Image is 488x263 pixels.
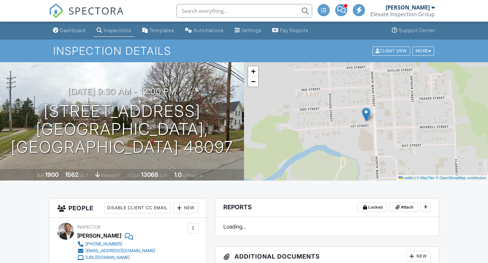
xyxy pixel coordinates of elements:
div: [PHONE_NUMBER] [85,241,122,247]
a: © OpenStreetMap contributors [436,176,486,180]
span: sq.ft. [159,173,168,178]
div: Automations [194,27,224,33]
img: Marker [362,107,370,121]
span: basement [101,173,119,178]
a: [EMAIL_ADDRESS][DOMAIN_NAME] [77,247,155,254]
div: [EMAIL_ADDRESS][DOMAIN_NAME] [85,248,155,254]
div: Templates [149,27,174,33]
span: | [414,176,415,180]
a: Settings [232,24,264,37]
a: Zoom out [248,76,258,87]
div: Elevate Inspection Group [370,11,435,18]
a: © MapTiler [416,176,435,180]
span: Inspector [77,224,101,230]
div: Client View [372,46,410,55]
a: Client View [372,48,412,53]
div: Pay Reports [280,27,308,33]
span: Built [37,173,44,178]
div: 1900 [45,171,59,178]
span: sq. ft. [79,173,89,178]
div: 1.0 [174,171,182,178]
div: Support Center [399,27,435,33]
span: − [251,77,256,86]
div: Inspections [104,27,131,33]
a: [URL][DOMAIN_NAME] [77,254,155,261]
div: Settings [242,27,261,33]
div: 1562 [65,171,78,178]
a: Support Center [389,24,438,37]
h3: [DATE] 9:30 am - 12:00 pm [68,87,177,96]
a: SPECTORA [49,9,124,23]
div: [PERSON_NAME] [77,231,121,241]
h1: Inspection Details [53,45,435,57]
span: + [251,67,256,75]
input: Search everything... [177,4,312,18]
div: 13068 [141,171,158,178]
a: [PHONE_NUMBER] [77,241,155,247]
h1: [STREET_ADDRESS] [GEOGRAPHIC_DATA], [GEOGRAPHIC_DATA] 48097 [11,102,233,156]
a: Inspections [94,24,134,37]
a: Zoom in [248,66,258,76]
div: Disable Client CC Email [104,202,171,213]
div: More [412,46,434,55]
div: New [406,251,431,262]
a: Automations (Advanced) [182,24,226,37]
div: [PERSON_NAME] [386,4,430,11]
div: [URL][DOMAIN_NAME] [85,255,130,260]
img: The Best Home Inspection Software - Spectora [49,3,64,18]
div: New [174,202,198,213]
span: bathrooms [183,173,202,178]
h3: People [49,198,206,218]
div: Dashboard [60,27,86,33]
a: Pay Reports [269,24,311,37]
span: Lot Size [126,173,140,178]
a: Leaflet [398,176,413,180]
a: Dashboard [50,24,88,37]
span: SPECTORA [68,3,124,18]
a: Templates [140,24,177,37]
